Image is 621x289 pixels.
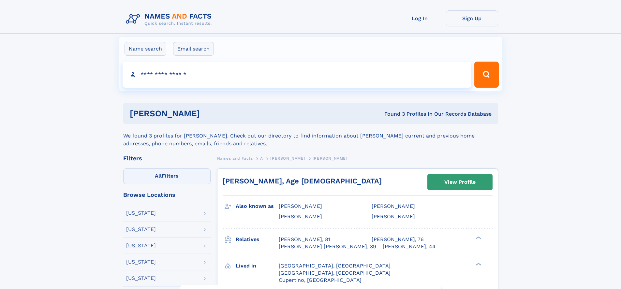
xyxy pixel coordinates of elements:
[236,260,279,271] h3: Lived in
[474,62,498,88] button: Search Button
[130,109,292,118] h1: [PERSON_NAME]
[270,156,305,161] span: [PERSON_NAME]
[372,203,415,209] span: [PERSON_NAME]
[279,277,362,283] span: Cupertino, [GEOGRAPHIC_DATA]
[223,177,382,185] a: [PERSON_NAME], Age [DEMOGRAPHIC_DATA]
[394,10,446,26] a: Log In
[260,154,263,162] a: A
[173,42,214,56] label: Email search
[123,155,211,161] div: Filters
[217,154,253,162] a: Names and Facts
[123,62,472,88] input: search input
[279,263,391,269] span: [GEOGRAPHIC_DATA], [GEOGRAPHIC_DATA]
[126,210,156,216] div: [US_STATE]
[270,154,305,162] a: [PERSON_NAME]
[292,110,492,118] div: Found 3 Profiles In Our Records Database
[123,10,217,28] img: Logo Names and Facts
[279,203,322,209] span: [PERSON_NAME]
[372,213,415,220] span: [PERSON_NAME]
[279,236,330,243] a: [PERSON_NAME], 81
[474,262,482,266] div: ❯
[123,168,211,184] label: Filters
[155,173,162,179] span: All
[260,156,263,161] span: A
[123,124,498,148] div: We found 3 profiles for [PERSON_NAME]. Check out our directory to find information about [PERSON_...
[279,243,376,250] a: [PERSON_NAME] [PERSON_NAME], 39
[313,156,347,161] span: [PERSON_NAME]
[126,243,156,248] div: [US_STATE]
[236,234,279,245] h3: Relatives
[126,276,156,281] div: [US_STATE]
[279,213,322,220] span: [PERSON_NAME]
[126,259,156,265] div: [US_STATE]
[372,236,424,243] a: [PERSON_NAME], 76
[279,270,391,276] span: [GEOGRAPHIC_DATA], [GEOGRAPHIC_DATA]
[125,42,166,56] label: Name search
[446,10,498,26] a: Sign Up
[123,192,211,198] div: Browse Locations
[444,175,476,190] div: View Profile
[428,174,492,190] a: View Profile
[474,236,482,240] div: ❯
[236,201,279,212] h3: Also known as
[126,227,156,232] div: [US_STATE]
[383,243,436,250] a: [PERSON_NAME], 44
